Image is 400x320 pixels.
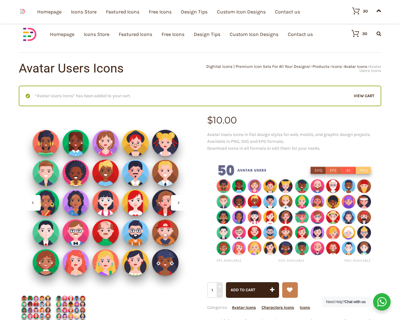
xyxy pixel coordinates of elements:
[344,64,367,69] a: Avatar Icons
[207,131,381,152] p: Avatar Users icons in flat design styles for web, mobile, and graphic design projects. Available ...
[207,305,310,310] span: Categories
[363,9,368,13] div: 30
[312,64,329,69] a: Products
[326,300,366,304] span: Need Help?
[19,62,200,75] h1: Avatar Users Icons
[200,64,381,72] div: > > > >
[231,287,255,292] span: Add to cart
[207,156,381,272] img: Avatar Users icons png/svg/eps
[354,92,374,99] a: View cart
[332,64,342,69] a: Icons
[359,64,381,73] span: Avatar Users Icons
[207,114,213,126] span: $
[206,64,310,69] a: Dighital Icons | Premium Icon Sets For All Your Designs!
[300,305,310,310] a: Icons
[226,282,279,298] button: Add to cart
[346,7,368,15] a: 30
[19,86,381,106] div: “Avatar Users Icons” has been added to your cart.
[362,32,367,36] div: 30
[207,282,222,298] input: Qty
[345,300,366,304] strong: Chat with us
[19,116,193,290] img: AvatarUsersIcons _ Shop-2
[207,114,237,126] bdi: 10.00
[345,30,367,37] a: 30
[232,305,256,310] a: Avatar Icons
[262,305,294,310] a: Characters Icons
